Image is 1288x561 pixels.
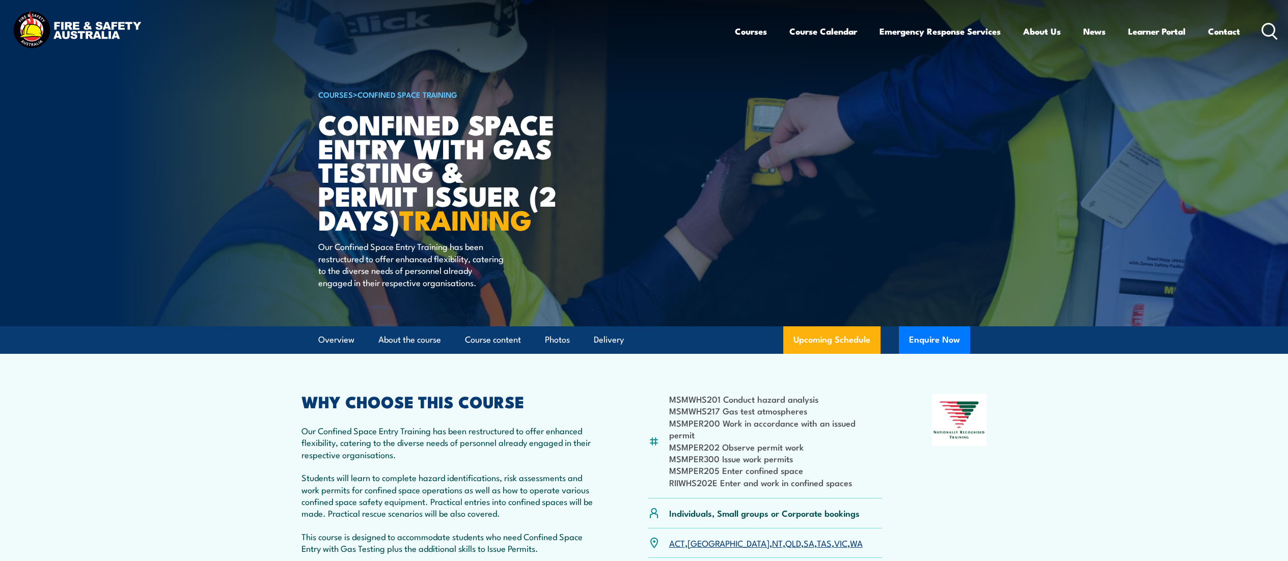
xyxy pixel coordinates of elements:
h2: WHY CHOOSE THIS COURSE [302,394,599,408]
a: ACT [669,537,685,549]
li: MSMPER200 Work in accordance with an issued permit [669,417,883,441]
a: Photos [545,326,570,353]
h1: Confined Space Entry with Gas Testing & Permit Issuer (2 days) [318,112,570,231]
img: Nationally Recognised Training logo. [932,394,987,446]
li: MSMWHS217 Gas test atmospheres [669,405,883,416]
p: Students will learn to complete hazard identifications, risk assessments and work permits for con... [302,471,599,519]
a: COURSES [318,89,353,100]
li: MSMPER202 Observe permit work [669,441,883,453]
a: Upcoming Schedule [783,326,881,354]
strong: TRAINING [399,198,532,240]
a: Delivery [594,326,624,353]
a: Confined Space Training [358,89,457,100]
a: Course Calendar [789,18,857,45]
a: Emergency Response Services [880,18,1001,45]
li: MSMWHS201 Conduct hazard analysis [669,393,883,405]
a: Overview [318,326,354,353]
a: WA [850,537,863,549]
a: [GEOGRAPHIC_DATA] [688,537,770,549]
p: Our Confined Space Entry Training has been restructured to offer enhanced flexibility, catering t... [302,425,599,460]
a: VIC [834,537,847,549]
h6: > [318,88,570,100]
p: , , , , , , , [669,537,863,549]
a: TAS [817,537,832,549]
a: About the course [378,326,441,353]
a: SA [804,537,814,549]
li: RIIWHS202E Enter and work in confined spaces [669,476,883,488]
li: MSMPER300 Issue work permits [669,453,883,464]
a: NT [772,537,783,549]
p: Our Confined Space Entry Training has been restructured to offer enhanced flexibility, catering t... [318,240,504,288]
button: Enquire Now [899,326,970,354]
a: About Us [1023,18,1061,45]
p: Individuals, Small groups or Corporate bookings [669,507,860,519]
a: Learner Portal [1128,18,1186,45]
a: Course content [465,326,521,353]
p: This course is designed to accommodate students who need Confined Space Entry with Gas Testing pl... [302,530,599,554]
li: MSMPER205 Enter confined space [669,464,883,476]
a: Contact [1208,18,1240,45]
a: Courses [735,18,767,45]
a: News [1083,18,1106,45]
a: QLD [785,537,801,549]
